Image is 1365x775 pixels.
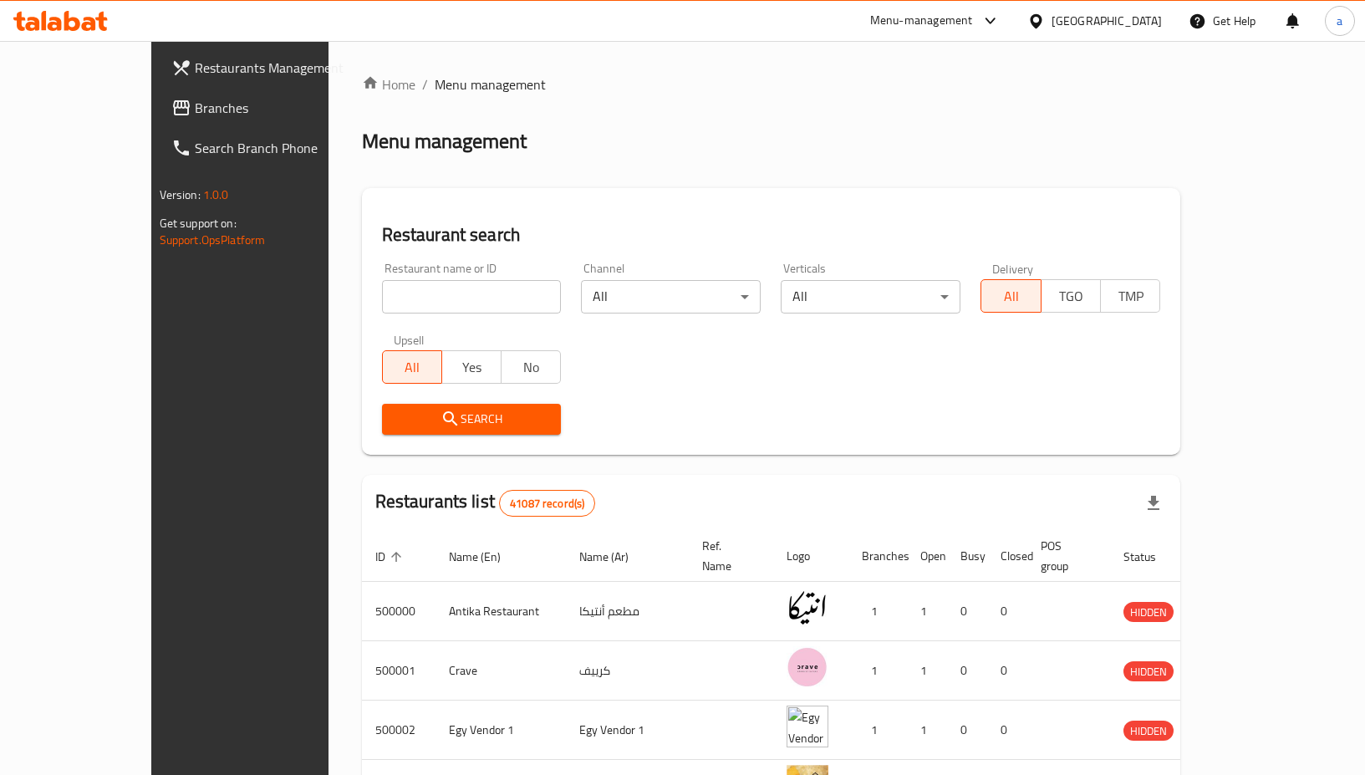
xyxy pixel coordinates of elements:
[508,355,554,380] span: No
[781,280,960,314] div: All
[375,489,596,517] h2: Restaurants list
[987,641,1027,701] td: 0
[160,212,237,234] span: Get support on:
[848,531,907,582] th: Branches
[1123,721,1174,741] div: HIDDEN
[394,334,425,345] label: Upsell
[1123,721,1174,741] span: HIDDEN
[362,701,435,760] td: 500002
[375,547,407,567] span: ID
[987,582,1027,641] td: 0
[1337,12,1342,30] span: a
[435,74,546,94] span: Menu management
[1133,483,1174,523] div: Export file
[947,701,987,760] td: 0
[501,350,561,384] button: No
[395,409,548,430] span: Search
[382,350,442,384] button: All
[907,582,947,641] td: 1
[362,74,1181,94] nav: breadcrumb
[566,701,689,760] td: Egy Vendor 1
[848,582,907,641] td: 1
[449,355,495,380] span: Yes
[195,138,366,158] span: Search Branch Phone
[1123,603,1174,622] span: HIDDEN
[702,536,753,576] span: Ref. Name
[160,184,201,206] span: Version:
[158,128,379,168] a: Search Branch Phone
[160,229,266,251] a: Support.OpsPlatform
[1048,284,1094,308] span: TGO
[203,184,229,206] span: 1.0.0
[1123,547,1178,567] span: Status
[362,582,435,641] td: 500000
[848,641,907,701] td: 1
[158,88,379,128] a: Branches
[382,280,562,314] input: Search for restaurant name or ID..
[1108,284,1154,308] span: TMP
[992,263,1034,274] label: Delivery
[947,531,987,582] th: Busy
[566,582,689,641] td: مطعم أنتيكا
[947,641,987,701] td: 0
[1123,661,1174,681] div: HIDDEN
[787,587,828,629] img: Antika Restaurant
[907,641,947,701] td: 1
[382,404,562,435] button: Search
[499,490,595,517] div: Total records count
[907,701,947,760] td: 1
[988,284,1034,308] span: All
[195,98,366,118] span: Branches
[980,279,1041,313] button: All
[449,547,522,567] span: Name (En)
[581,280,761,314] div: All
[787,646,828,688] img: Crave
[848,701,907,760] td: 1
[435,641,566,701] td: Crave
[1100,279,1160,313] button: TMP
[579,547,650,567] span: Name (Ar)
[987,701,1027,760] td: 0
[907,531,947,582] th: Open
[362,128,527,155] h2: Menu management
[435,582,566,641] td: Antika Restaurant
[362,641,435,701] td: 500001
[987,531,1027,582] th: Closed
[566,641,689,701] td: كرييف
[947,582,987,641] td: 0
[1041,279,1101,313] button: TGO
[382,222,1161,247] h2: Restaurant search
[1123,602,1174,622] div: HIDDEN
[422,74,428,94] li: /
[787,706,828,747] img: Egy Vendor 1
[390,355,435,380] span: All
[158,48,379,88] a: Restaurants Management
[500,496,594,512] span: 41087 record(s)
[773,531,848,582] th: Logo
[1041,536,1090,576] span: POS group
[435,701,566,760] td: Egy Vendor 1
[195,58,366,78] span: Restaurants Management
[1123,662,1174,681] span: HIDDEN
[870,11,973,31] div: Menu-management
[362,74,415,94] a: Home
[441,350,502,384] button: Yes
[1052,12,1162,30] div: [GEOGRAPHIC_DATA]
